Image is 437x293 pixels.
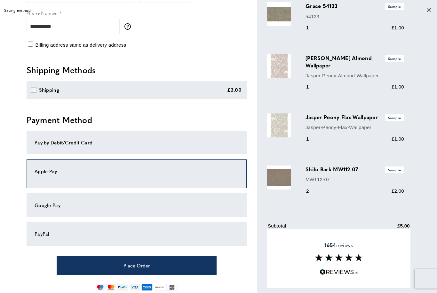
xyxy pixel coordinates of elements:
img: Jasper Peony Almond Wallpaper [267,55,291,79]
h3: Shifu Bark MW112-07 [306,166,404,173]
span: Saving method [4,7,31,13]
span: Sample [385,114,404,121]
img: Reviews section [315,254,363,261]
h3: [PERSON_NAME] Almond Wallpaper [306,55,404,69]
span: £1.00 [392,84,404,89]
div: PayPal [35,230,239,238]
span: Sample [385,166,404,173]
div: 2 [306,187,318,195]
div: Close message [427,7,431,13]
strong: 1654 [324,241,336,249]
div: 1 [306,135,318,143]
h2: Payment Method [27,114,247,126]
div: Pay by Debit/Credit Card [35,139,239,146]
span: £1.00 [392,136,404,142]
h2: Shipping Methods [27,64,247,76]
img: Shifu Bark MW112-07 [267,166,291,189]
img: Reviews.io 5 stars [320,269,358,275]
span: £1.00 [392,25,404,31]
h3: Grace 54123 [306,3,404,10]
img: jcb [166,284,178,291]
span: Billing address same as delivery address [35,42,126,48]
img: visa [130,284,140,291]
button: Place Order [57,256,217,275]
div: £3.00 [227,86,242,94]
div: 1 [306,83,318,91]
img: mastercard [106,284,115,291]
img: Jasper Peony Flax Wallpaper [267,113,291,137]
td: £5.00 [366,222,410,235]
button: More information [124,23,134,30]
p: Jasper-Peony-Almond-Wallpaper [306,72,404,80]
p: MW112-07 [306,176,404,184]
img: discover [154,284,165,291]
div: Shipping [39,86,59,94]
h3: Jasper Peony Flax Wallpaper [306,113,404,121]
span: £2.00 [392,188,404,194]
img: american-express [141,284,153,291]
td: Subtotal [268,222,365,235]
div: Apple Pay [35,167,239,175]
span: Sample [385,56,404,62]
input: Billing address same as delivery address [28,42,33,47]
span: reviews [324,242,353,248]
img: paypal [117,284,128,291]
p: Jasper-Peony-Flax-Wallpaper [306,124,404,132]
img: maestro [96,284,105,291]
img: Grace 54123 [267,3,291,27]
div: 1 [306,24,318,32]
div: Google Pay [35,201,239,209]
